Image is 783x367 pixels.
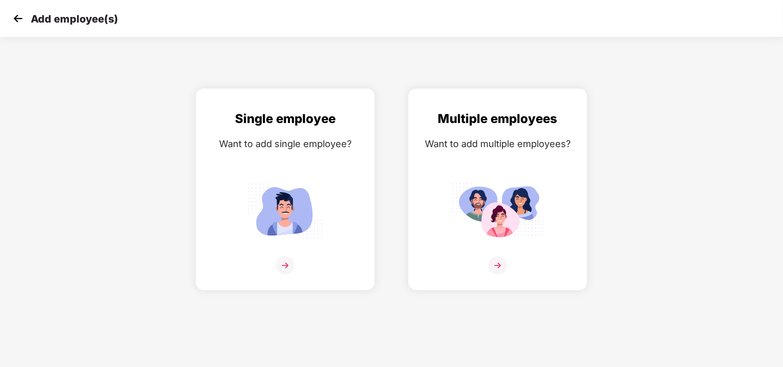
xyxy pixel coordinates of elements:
[452,179,544,243] img: svg+xml;base64,PHN2ZyB4bWxucz0iaHR0cDovL3d3dy53My5vcmcvMjAwMC9zdmciIGlkPSJNdWx0aXBsZV9lbXBsb3llZS...
[276,256,295,275] img: svg+xml;base64,PHN2ZyB4bWxucz0iaHR0cDovL3d3dy53My5vcmcvMjAwMC9zdmciIHdpZHRoPSIzNiIgaGVpZ2h0PSIzNi...
[10,11,26,26] img: svg+xml;base64,PHN2ZyB4bWxucz0iaHR0cDovL3d3dy53My5vcmcvMjAwMC9zdmciIHdpZHRoPSIzMCIgaGVpZ2h0PSIzMC...
[488,256,507,275] img: svg+xml;base64,PHN2ZyB4bWxucz0iaHR0cDovL3d3dy53My5vcmcvMjAwMC9zdmciIHdpZHRoPSIzNiIgaGVpZ2h0PSIzNi...
[419,109,577,129] div: Multiple employees
[239,179,331,243] img: svg+xml;base64,PHN2ZyB4bWxucz0iaHR0cDovL3d3dy53My5vcmcvMjAwMC9zdmciIGlkPSJTaW5nbGVfZW1wbG95ZWUiIH...
[31,13,118,25] p: Add employee(s)
[206,109,364,129] div: Single employee
[419,136,577,151] div: Want to add multiple employees?
[206,136,364,151] div: Want to add single employee?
